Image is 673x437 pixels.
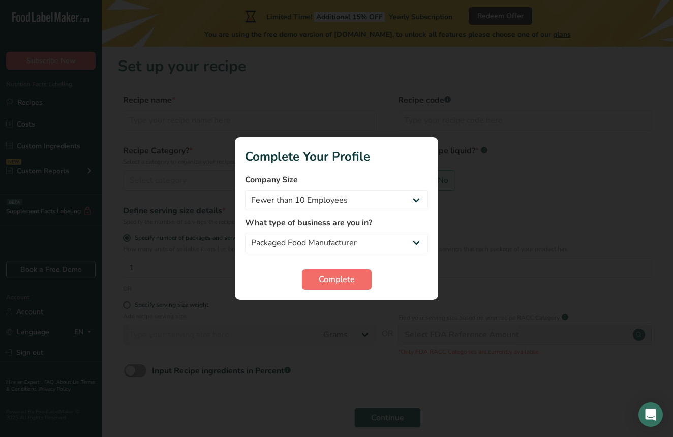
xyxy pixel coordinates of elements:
div: Open Intercom Messenger [638,402,663,427]
label: Company Size [245,174,428,186]
label: What type of business are you in? [245,216,428,229]
span: Complete [319,273,355,286]
h1: Complete Your Profile [245,147,428,166]
button: Complete [302,269,372,290]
